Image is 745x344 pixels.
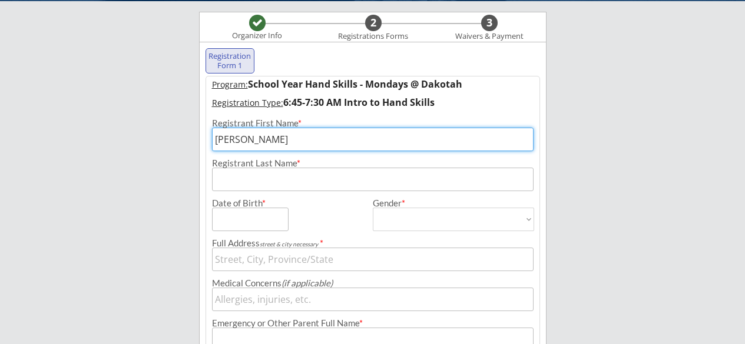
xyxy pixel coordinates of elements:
input: Street, City, Province/State [212,248,534,271]
strong: 6:45-7:30 AM Intro to Hand Skills [283,96,435,109]
div: Waivers & Payment [449,32,530,41]
div: Registrant Last Name [212,159,534,168]
u: Registration Type: [212,97,283,108]
div: Emergency or Other Parent Full Name [212,319,534,328]
em: (if applicable) [282,278,333,288]
div: Registrations Forms [333,32,414,41]
strong: School Year Hand Skills - Mondays @ Dakotah [248,78,462,91]
div: 3 [481,16,498,29]
input: Allergies, injuries, etc. [212,288,534,311]
em: street & city necessary [260,241,318,248]
div: Medical Concerns [212,279,534,288]
div: Gender [373,199,534,208]
div: Registration Form 1 [208,52,252,70]
div: Full Address [212,239,534,248]
div: Date of Birth [212,199,273,208]
div: Organizer Info [225,31,290,41]
u: Program: [212,79,248,90]
div: 2 [365,16,382,29]
div: Registrant First Name [212,119,534,128]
